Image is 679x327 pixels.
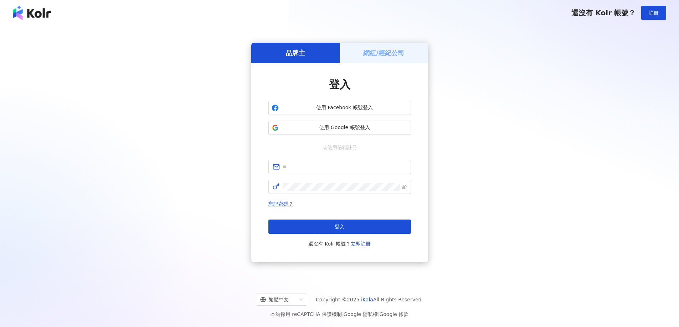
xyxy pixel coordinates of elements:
[649,10,659,16] span: 註冊
[342,311,344,317] span: |
[286,48,305,57] h5: 品牌主
[317,143,362,151] span: 或使用信箱註冊
[363,48,404,57] h5: 網紅/經紀公司
[361,297,373,302] a: iKala
[282,124,408,131] span: 使用 Google 帳號登入
[271,310,408,318] span: 本站採用 reCAPTCHA 保護機制
[335,224,345,230] span: 登入
[571,9,636,17] span: 還沒有 Kolr 帳號？
[379,311,408,317] a: Google 條款
[260,294,297,305] div: 繁體中文
[268,121,411,135] button: 使用 Google 帳號登入
[344,311,378,317] a: Google 隱私權
[13,6,51,20] img: logo
[308,239,371,248] span: 還沒有 Kolr 帳號？
[351,241,371,247] a: 立即註冊
[378,311,380,317] span: |
[402,184,407,189] span: eye-invisible
[641,6,666,20] button: 註冊
[282,104,408,111] span: 使用 Facebook 帳號登入
[268,101,411,115] button: 使用 Facebook 帳號登入
[316,295,423,304] span: Copyright © 2025 All Rights Reserved.
[268,201,293,207] a: 忘記密碼？
[268,220,411,234] button: 登入
[329,78,350,91] span: 登入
